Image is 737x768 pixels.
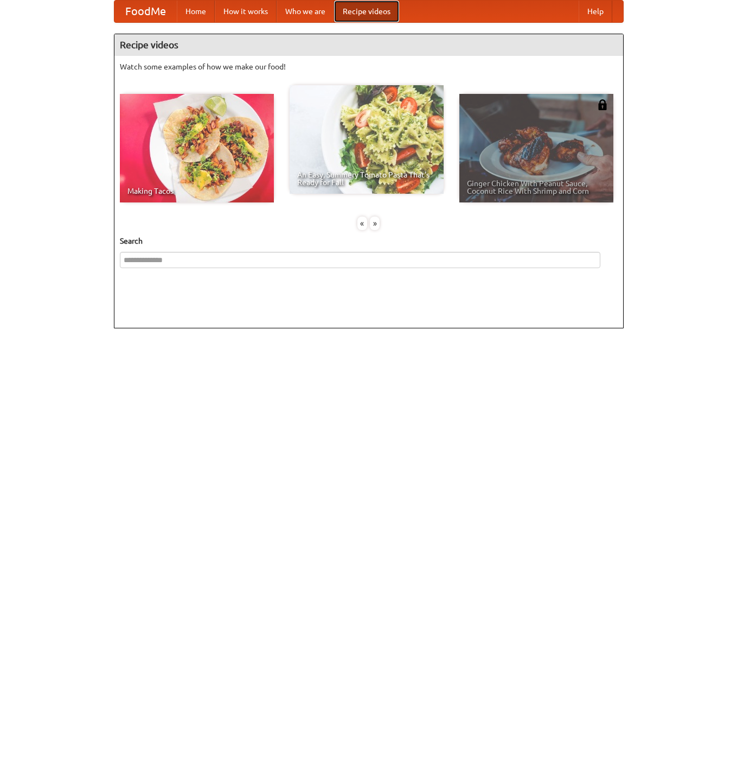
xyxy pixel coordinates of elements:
img: 483408.png [597,99,608,110]
a: FoodMe [114,1,177,22]
a: Recipe videos [334,1,399,22]
a: How it works [215,1,277,22]
div: » [370,217,380,230]
div: « [357,217,367,230]
a: An Easy, Summery Tomato Pasta That's Ready for Fall [290,85,444,194]
a: Making Tacos [120,94,274,202]
h5: Search [120,236,618,246]
a: Help [579,1,612,22]
h4: Recipe videos [114,34,623,56]
p: Watch some examples of how we make our food! [120,61,618,72]
span: Making Tacos [127,187,266,195]
span: An Easy, Summery Tomato Pasta That's Ready for Fall [297,171,436,186]
a: Home [177,1,215,22]
a: Who we are [277,1,334,22]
